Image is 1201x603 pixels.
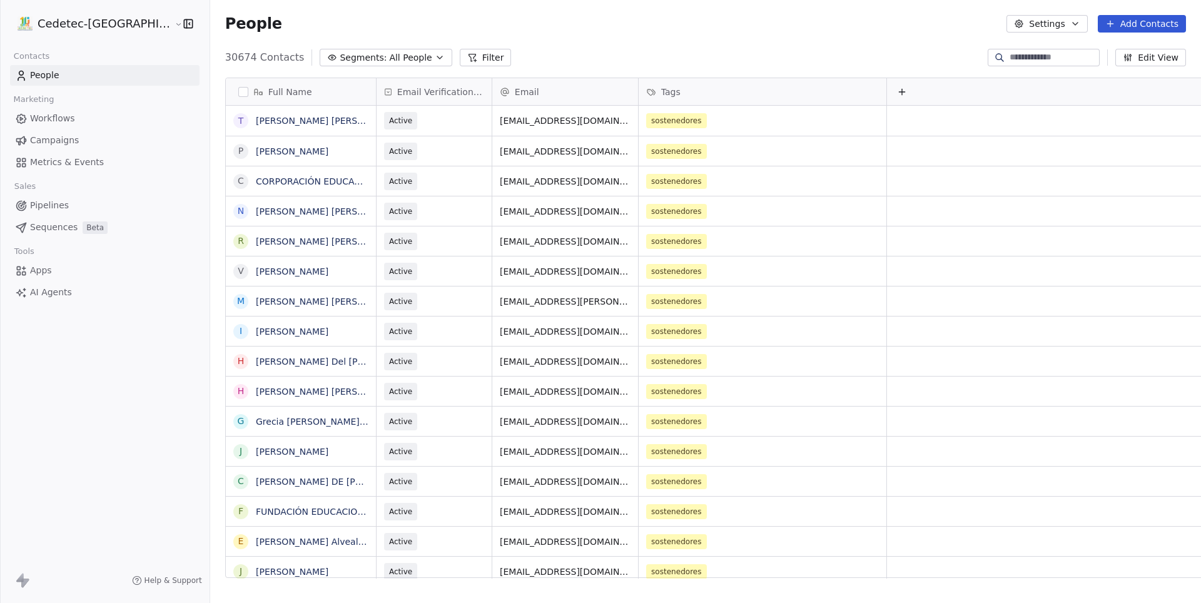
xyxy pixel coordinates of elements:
span: sostenedores [646,384,707,399]
div: Tags [639,78,886,105]
a: [PERSON_NAME] [256,146,328,156]
span: Active [389,355,412,368]
button: Cedetec-[GEOGRAPHIC_DATA] [15,13,166,34]
span: Cedetec-[GEOGRAPHIC_DATA] [38,16,171,32]
button: Edit View [1115,49,1186,66]
span: Active [389,235,412,248]
span: Beta [83,221,108,234]
span: sostenedores [646,294,707,309]
span: People [30,69,59,82]
a: [PERSON_NAME] [PERSON_NAME] [256,116,404,126]
span: [EMAIL_ADDRESS][DOMAIN_NAME] [500,535,631,548]
div: C [238,475,244,488]
span: sostenedores [646,324,707,339]
span: Active [389,385,412,398]
span: Active [389,415,412,428]
div: M [237,295,245,308]
span: Marketing [8,90,59,109]
div: H [238,385,245,398]
span: [EMAIL_ADDRESS][DOMAIN_NAME] [500,385,631,398]
span: Email Verification Status [397,86,484,98]
button: Add Contacts [1098,15,1186,33]
a: Campaigns [10,130,200,151]
button: Settings [1006,15,1087,33]
span: sostenedores [646,564,707,579]
span: [EMAIL_ADDRESS][DOMAIN_NAME] [500,415,631,428]
span: [EMAIL_ADDRESS][DOMAIN_NAME] [500,475,631,488]
div: I [240,325,242,338]
a: Metrics & Events [10,152,200,173]
div: F [238,505,243,518]
span: [EMAIL_ADDRESS][DOMAIN_NAME] [500,505,631,518]
a: Help & Support [132,575,202,585]
a: Apps [10,260,200,281]
a: [PERSON_NAME] [PERSON_NAME] [256,387,404,397]
span: Full Name [268,86,312,98]
a: Workflows [10,108,200,129]
div: P [238,144,243,158]
div: grid [226,106,377,579]
span: Active [389,205,412,218]
a: FUNDACIÓN EDUCACIONAL [PERSON_NAME] [256,507,450,517]
span: Tools [9,242,39,261]
div: E [238,535,243,548]
a: [PERSON_NAME] Alveal [PERSON_NAME] [256,537,433,547]
span: Active [389,145,412,158]
a: [PERSON_NAME] DE [PERSON_NAME] [256,477,419,487]
a: People [10,65,200,86]
span: [EMAIL_ADDRESS][DOMAIN_NAME] [500,265,631,278]
div: R [238,235,244,248]
span: sostenedores [646,474,707,489]
span: sostenedores [646,204,707,219]
span: sostenedores [646,534,707,549]
span: sostenedores [646,234,707,249]
span: Active [389,175,412,188]
span: Tags [661,86,681,98]
span: Active [389,565,412,578]
span: Contacts [8,47,55,66]
span: [EMAIL_ADDRESS][DOMAIN_NAME] [500,145,631,158]
a: [PERSON_NAME] Del [PERSON_NAME] [PERSON_NAME] [256,357,497,367]
span: sostenedores [646,144,707,159]
span: Segments: [340,51,387,64]
span: Email [515,86,539,98]
a: [PERSON_NAME] [256,266,328,276]
span: [EMAIL_ADDRESS][DOMAIN_NAME] [500,205,631,218]
a: Grecia [PERSON_NAME] [PERSON_NAME] [256,417,435,427]
span: Sales [9,177,41,196]
div: V [238,265,244,278]
a: [PERSON_NAME] [PERSON_NAME] [256,236,404,246]
span: sostenedores [646,354,707,369]
button: Filter [460,49,512,66]
span: [EMAIL_ADDRESS][DOMAIN_NAME] [500,325,631,338]
span: sostenedores [646,174,707,189]
div: G [237,415,244,428]
span: [EMAIL_ADDRESS][DOMAIN_NAME] [500,565,631,578]
span: Workflows [30,112,75,125]
div: Full Name [226,78,376,105]
span: Help & Support [144,575,202,585]
a: CORPORACIÓN EDUCACIONAL [PERSON_NAME] [256,176,463,186]
div: T [238,114,244,128]
span: Active [389,295,412,308]
span: Pipelines [30,199,69,212]
div: N [238,205,244,218]
div: Email [492,78,638,105]
img: IMAGEN%2010%20A%C3%83%C2%91OS.png [18,16,33,31]
div: H [238,355,245,368]
a: AI Agents [10,282,200,303]
span: People [225,14,282,33]
a: Pipelines [10,195,200,216]
a: [PERSON_NAME] [PERSON_NAME] [256,296,404,307]
span: Active [389,445,412,458]
span: sostenedores [646,264,707,279]
a: [PERSON_NAME] [256,567,328,577]
a: [PERSON_NAME] [PERSON_NAME] [256,206,404,216]
span: [EMAIL_ADDRESS][DOMAIN_NAME] [500,175,631,188]
span: AI Agents [30,286,72,299]
span: Campaigns [30,134,79,147]
span: sostenedores [646,414,707,429]
div: J [240,445,242,458]
span: Sequences [30,221,78,234]
span: [EMAIL_ADDRESS][DOMAIN_NAME] [500,445,631,458]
